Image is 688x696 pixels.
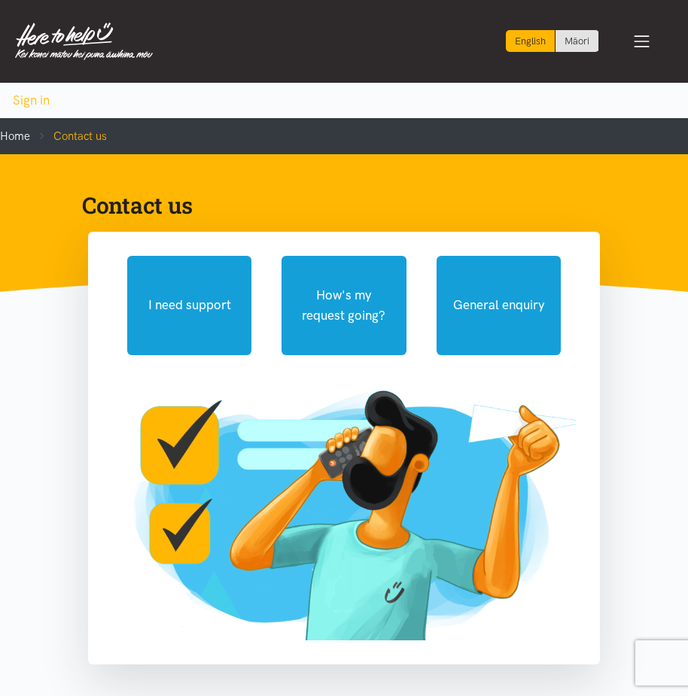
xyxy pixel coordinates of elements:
li: Contact us [30,127,107,145]
div: Language toggle [506,30,599,52]
button: Toggle navigation [610,15,674,68]
button: General enquiry [437,256,561,355]
button: How's my request going? [282,256,406,355]
div: Current language [506,30,556,52]
img: Home [15,23,153,60]
button: I need support [127,256,251,355]
h1: Contact us [82,190,582,220]
a: Switch to Te Reo Māori [556,30,598,52]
